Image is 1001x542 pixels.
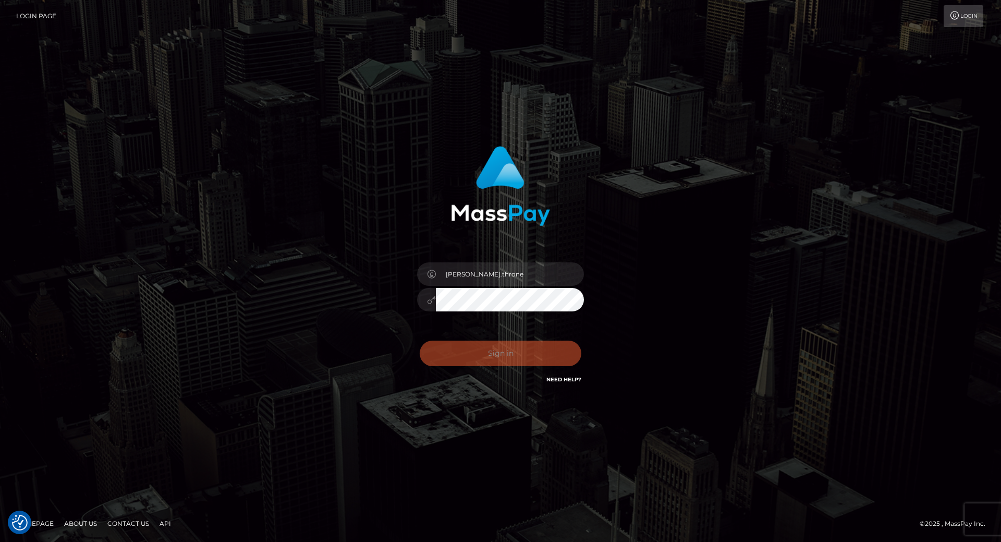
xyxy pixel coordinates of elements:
[546,376,581,383] a: Need Help?
[436,262,584,286] input: Username...
[11,515,58,532] a: Homepage
[920,518,993,529] div: © 2025 , MassPay Inc.
[103,515,153,532] a: Contact Us
[16,5,56,27] a: Login Page
[451,146,550,226] img: MassPay Login
[60,515,101,532] a: About Us
[12,515,28,531] img: Revisit consent button
[155,515,175,532] a: API
[944,5,983,27] a: Login
[12,515,28,531] button: Consent Preferences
